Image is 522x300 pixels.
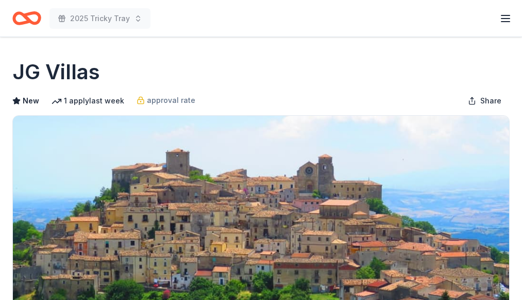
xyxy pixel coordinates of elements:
[12,58,100,86] h1: JG Villas
[480,95,501,107] span: Share
[49,8,150,29] button: 2025 Tricky Tray
[70,12,130,25] span: 2025 Tricky Tray
[23,95,39,107] span: New
[137,94,195,107] a: approval rate
[460,91,510,111] button: Share
[147,94,195,107] span: approval rate
[52,95,124,107] div: 1 apply last week
[12,6,41,30] a: Home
